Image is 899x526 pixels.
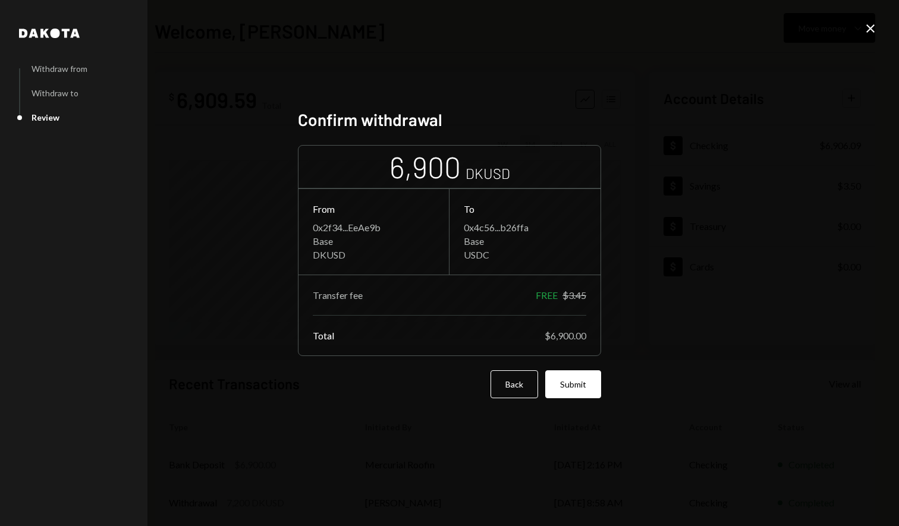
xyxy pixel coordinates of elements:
[313,222,435,233] div: 0x2f34...EeAe9b
[545,330,586,341] div: $6,900.00
[32,64,87,74] div: Withdraw from
[313,235,435,247] div: Base
[313,330,334,341] div: Total
[562,289,586,301] div: $3.45
[491,370,538,398] button: Back
[464,203,586,215] div: To
[32,112,59,122] div: Review
[536,289,558,301] div: FREE
[298,108,601,131] h2: Confirm withdrawal
[464,222,586,233] div: 0x4c56...b26ffa
[389,148,461,185] div: 6,900
[313,289,363,301] div: Transfer fee
[464,235,586,247] div: Base
[466,163,510,183] div: DKUSD
[313,203,435,215] div: From
[32,88,78,98] div: Withdraw to
[313,249,435,260] div: DKUSD
[464,249,586,260] div: USDC
[545,370,601,398] button: Submit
